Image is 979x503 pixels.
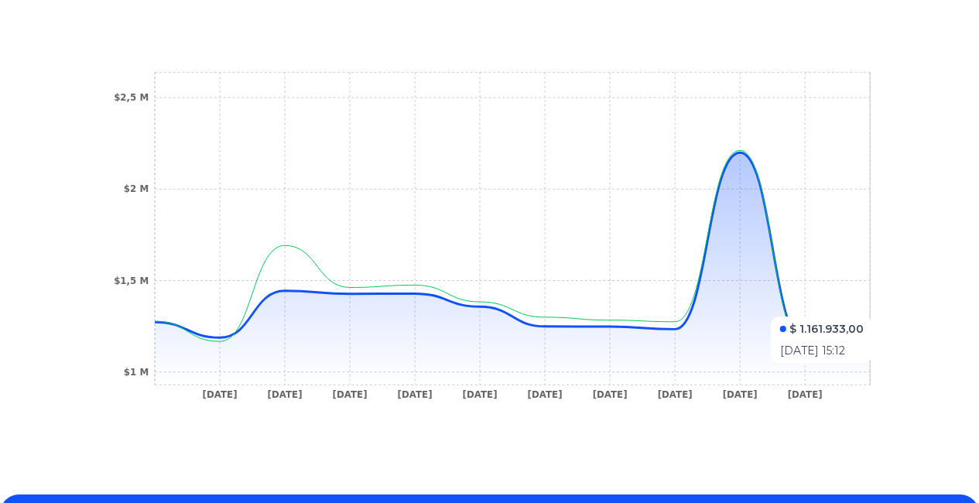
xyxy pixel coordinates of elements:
tspan: $1,5 M [114,275,149,286]
tspan: $2,5 M [114,92,149,103]
tspan: [DATE] [333,388,368,399]
tspan: [DATE] [463,388,498,399]
tspan: $2 M [124,183,149,194]
tspan: [DATE] [268,388,303,399]
tspan: [DATE] [203,388,238,399]
tspan: [DATE] [788,388,823,399]
tspan: [DATE] [528,388,563,399]
tspan: [DATE] [723,388,758,399]
tspan: [DATE] [593,388,628,399]
tspan: [DATE] [658,388,693,399]
tspan: [DATE] [398,388,433,399]
tspan: $1 M [124,367,149,378]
